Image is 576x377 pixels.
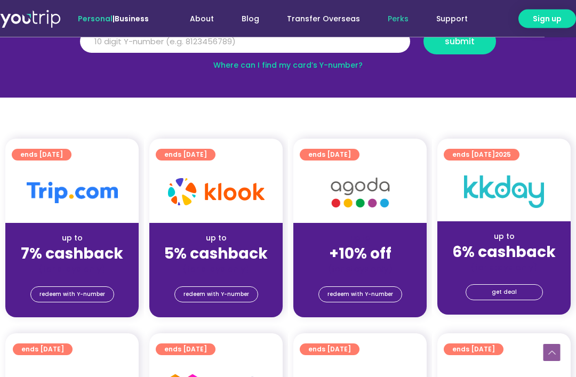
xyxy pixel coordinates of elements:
[156,344,215,356] a: ends [DATE]
[13,344,73,356] a: ends [DATE]
[327,287,393,302] span: redeem with Y-number
[300,344,359,356] a: ends [DATE]
[30,287,114,303] a: redeem with Y-number
[302,264,418,275] div: (for stays only)
[533,13,562,25] span: Sign up
[495,150,511,159] span: 2025
[446,231,562,243] div: up to
[39,287,105,302] span: redeem with Y-number
[78,13,113,24] span: Personal
[466,285,543,301] a: get deal
[213,60,363,71] a: Where can I find my card’s Y-number?
[12,149,71,161] a: ends [DATE]
[164,149,207,161] span: ends [DATE]
[158,264,274,275] div: (for stays only)
[183,287,249,302] span: redeem with Y-number
[452,344,495,356] span: ends [DATE]
[445,38,475,46] span: submit
[329,244,391,264] strong: +10% off
[14,264,130,275] div: (for stays only)
[492,285,517,300] span: get deal
[318,287,402,303] a: redeem with Y-number
[156,149,215,161] a: ends [DATE]
[228,9,273,29] a: Blog
[80,30,410,54] input: 10 digit Y-number (e.g. 8123456789)
[452,242,556,263] strong: 6% cashback
[374,9,422,29] a: Perks
[172,9,482,29] nav: Menu
[164,244,268,264] strong: 5% cashback
[164,344,207,356] span: ends [DATE]
[21,344,64,356] span: ends [DATE]
[446,262,562,274] div: (for stays only)
[452,149,511,161] span: ends [DATE]
[423,29,496,55] button: submit
[518,10,576,28] a: Sign up
[422,9,482,29] a: Support
[21,244,123,264] strong: 7% cashback
[20,149,63,161] span: ends [DATE]
[444,149,519,161] a: ends [DATE]2025
[444,344,503,356] a: ends [DATE]
[308,344,351,356] span: ends [DATE]
[115,13,149,24] a: Business
[80,29,496,63] form: Y Number
[300,149,359,161] a: ends [DATE]
[78,13,149,24] span: |
[174,287,258,303] a: redeem with Y-number
[273,9,374,29] a: Transfer Overseas
[176,9,228,29] a: About
[14,233,130,244] div: up to
[350,233,370,244] span: up to
[308,149,351,161] span: ends [DATE]
[158,233,274,244] div: up to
